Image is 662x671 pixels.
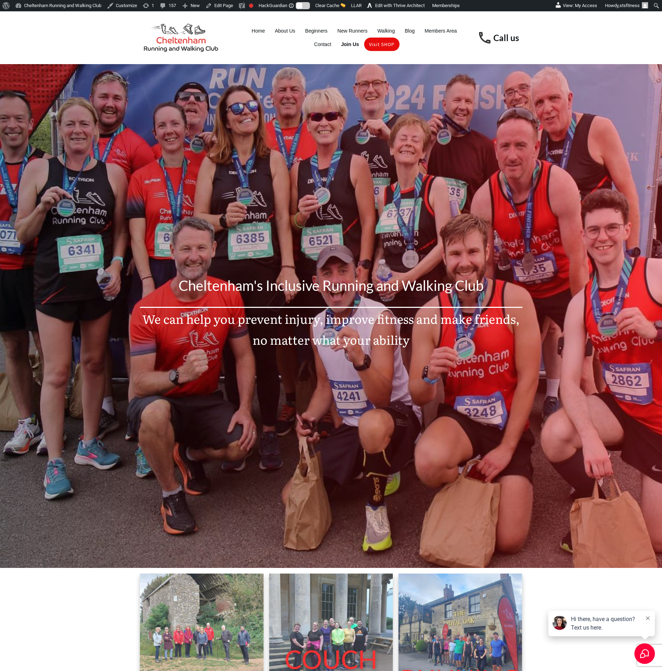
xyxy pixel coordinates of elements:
div: Focus keyphrase not set [249,4,253,8]
a: Call us [493,33,519,43]
a: Beginners [305,26,328,36]
a: Contact [314,39,331,49]
a: Visit SHOP [369,39,395,49]
img: Cheltenham Running and Walking Club Logo [140,21,222,54]
a: New Runners [338,26,368,36]
a: Join Us [341,39,359,49]
img: 🧽 [341,3,345,7]
a: Walking [377,26,395,36]
span: stsfitness [619,3,640,8]
a: Blog [405,26,415,36]
a: Members Area [425,26,457,36]
a: About Us [275,26,295,36]
span: Clear Cache [315,3,339,8]
p: We can help you prevent injury, improve fitness and make friends, no matter what your ability [140,308,522,359]
p: Cheltenham's Inclusive Running and Walking Club [140,273,522,306]
a: Home [252,26,265,36]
